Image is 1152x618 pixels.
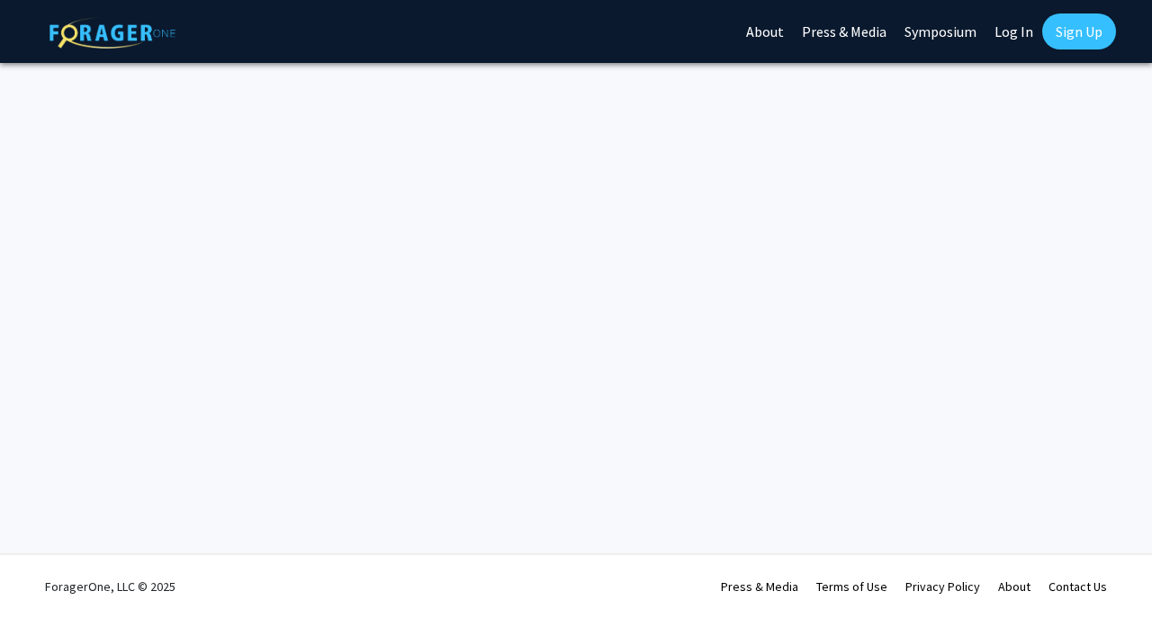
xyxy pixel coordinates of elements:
a: Privacy Policy [905,578,980,595]
a: Sign Up [1042,13,1116,49]
a: Contact Us [1048,578,1107,595]
a: Terms of Use [816,578,887,595]
div: ForagerOne, LLC © 2025 [45,555,175,618]
a: Press & Media [721,578,798,595]
img: ForagerOne Logo [49,17,175,49]
a: About [998,578,1030,595]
